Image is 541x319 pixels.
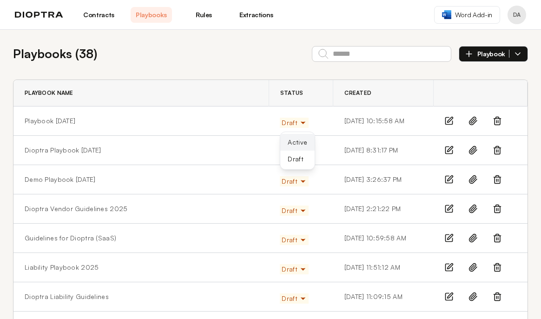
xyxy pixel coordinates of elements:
[15,12,63,18] img: logo
[333,224,433,253] td: [DATE] 10:59:58 AM
[280,264,308,274] button: Draft
[333,194,433,224] td: [DATE] 2:21:22 PM
[280,118,308,128] button: Draft
[280,206,308,216] button: Draft
[455,10,492,20] span: Word Add-in
[280,176,308,186] button: Draft
[333,253,433,282] td: [DATE] 11:51:12 AM
[183,7,224,23] a: Rules
[280,89,303,97] span: Status
[25,292,109,301] a: Dioptra Liability Guidelines
[280,235,308,245] button: Draft
[344,89,371,97] span: Created
[442,10,451,19] img: word
[459,46,528,62] button: Playbook
[333,282,433,312] td: [DATE] 11:09:15 AM
[282,265,306,274] span: Draft
[25,146,101,155] a: Dioptra Playbook [DATE]
[282,235,306,245] span: Draft
[282,294,306,303] span: Draft
[282,177,306,186] span: Draft
[333,136,433,165] td: [DATE] 8:31:17 PM
[280,134,315,151] button: Active
[508,6,526,24] button: Profile menu
[25,175,96,184] a: Demo Playbook [DATE]
[131,7,172,23] a: Playbooks
[477,50,509,58] span: Playbook
[25,116,75,126] a: Playbook [DATE]
[13,45,97,63] h2: Playbooks ( 38 )
[333,165,433,194] td: [DATE] 3:26:37 PM
[78,7,119,23] a: Contracts
[25,263,99,272] a: Liability Playbook 2025
[25,204,127,213] a: Dioptra Vendor Guidelines 2025
[236,7,277,23] a: Extractions
[333,106,433,136] td: [DATE] 10:15:58 AM
[280,151,315,167] button: Draft
[434,6,500,24] a: Word Add-in
[280,293,308,304] button: Draft
[25,89,73,97] span: Playbook Name
[282,206,306,215] span: Draft
[282,118,306,127] span: Draft
[25,233,116,243] a: Guidelines for Dioptra (SaaS)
